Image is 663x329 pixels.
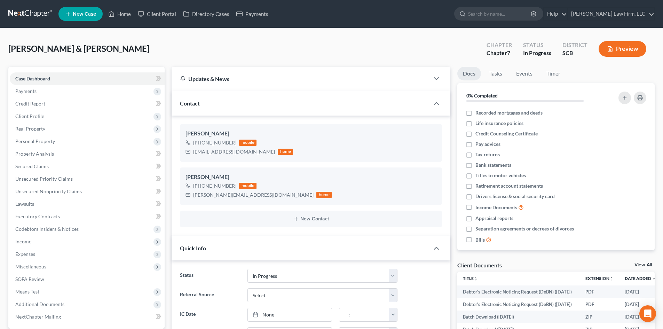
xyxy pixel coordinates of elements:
div: Updates & News [180,75,421,83]
a: Tasks [484,67,508,80]
span: Payments [15,88,37,94]
td: PDF [580,285,619,298]
span: Means Test [15,289,39,295]
button: Preview [599,41,646,57]
a: None [248,308,332,321]
span: Miscellaneous [15,264,46,269]
div: Chapter [487,41,512,49]
a: Timer [541,67,566,80]
td: Debtor's Electronic Noticing Request (DeBN) ([DATE]) [457,298,580,311]
div: [PERSON_NAME] [186,173,436,181]
span: Credit Counseling Certificate [475,130,538,137]
a: Extensionunfold_more [585,276,614,281]
td: Batch Download ([DATE]) [457,311,580,323]
a: Unsecured Priority Claims [10,173,165,185]
input: -- : -- [339,308,389,321]
div: In Progress [523,49,551,57]
div: Open Intercom Messenger [639,305,656,322]
i: unfold_more [474,277,478,281]
span: Case Dashboard [15,76,50,81]
span: Client Profile [15,113,44,119]
td: [DATE] [619,285,662,298]
strong: 0% Completed [466,93,498,99]
td: [DATE] [619,298,662,311]
a: Events [511,67,538,80]
input: Search by name... [468,7,532,20]
span: Credit Report [15,101,45,107]
i: unfold_more [609,277,614,281]
span: Bills [475,236,485,243]
a: Case Dashboard [10,72,165,85]
span: Property Analysis [15,151,54,157]
a: Docs [457,67,481,80]
span: Income Documents [475,204,517,211]
div: [EMAIL_ADDRESS][DOMAIN_NAME] [193,148,275,155]
a: Secured Claims [10,160,165,173]
span: Unsecured Nonpriority Claims [15,188,82,194]
a: Lawsuits [10,198,165,210]
div: Chapter [487,49,512,57]
td: [DATE] [619,311,662,323]
a: Titleunfold_more [463,276,478,281]
span: Pay advices [475,141,500,148]
a: Directory Cases [180,8,233,20]
div: [PERSON_NAME] [186,130,436,138]
span: Unsecured Priority Claims [15,176,73,182]
span: Appraisal reports [475,215,513,222]
label: Status [176,269,244,283]
span: Titles to motor vehicles [475,172,526,179]
div: [PHONE_NUMBER] [193,182,236,189]
span: Real Property [15,126,45,132]
span: Income [15,238,31,244]
a: Property Analysis [10,148,165,160]
div: home [316,192,332,198]
span: Contact [180,100,200,107]
div: mobile [239,140,256,146]
div: SCB [562,49,587,57]
span: Separation agreements or decrees of divorces [475,225,574,232]
div: Client Documents [457,261,502,269]
a: Help [544,8,567,20]
span: Expenses [15,251,35,257]
span: SOFA Review [15,276,44,282]
span: Secured Claims [15,163,49,169]
span: Bank statements [475,162,511,169]
span: Quick Info [180,245,206,251]
span: Recorded mortgages and deeds [475,109,543,116]
div: mobile [239,183,256,189]
span: Codebtors Insiders & Notices [15,226,79,232]
i: expand_more [652,277,656,281]
div: [PHONE_NUMBER] [193,139,236,146]
div: District [562,41,587,49]
td: Debtor's Electronic Noticing Request (DeBN) ([DATE]) [457,285,580,298]
span: Tax returns [475,151,500,158]
a: NextChapter Mailing [10,311,165,323]
span: Lawsuits [15,201,34,207]
span: NextChapter Mailing [15,314,61,320]
span: Executory Contracts [15,213,60,219]
span: [PERSON_NAME] & [PERSON_NAME] [8,44,149,54]
span: Additional Documents [15,301,64,307]
a: Unsecured Nonpriority Claims [10,185,165,198]
a: Credit Report [10,97,165,110]
td: PDF [580,298,619,311]
label: Referral Source [176,288,244,302]
span: Drivers license & social security card [475,193,555,200]
span: Personal Property [15,138,55,144]
a: Date Added expand_more [625,276,656,281]
a: Home [105,8,134,20]
a: View All [634,263,652,267]
td: ZIP [580,311,619,323]
div: home [278,149,293,155]
a: SOFA Review [10,273,165,285]
label: IC Date [176,308,244,322]
a: Executory Contracts [10,210,165,223]
div: Status [523,41,551,49]
a: Client Portal [134,8,180,20]
span: 7 [507,49,510,56]
span: Retirement account statements [475,182,543,189]
a: Payments [233,8,272,20]
span: New Case [73,11,96,17]
a: [PERSON_NAME] Law Firm, LLC [568,8,654,20]
div: [PERSON_NAME][EMAIL_ADDRESS][DOMAIN_NAME] [193,191,314,198]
